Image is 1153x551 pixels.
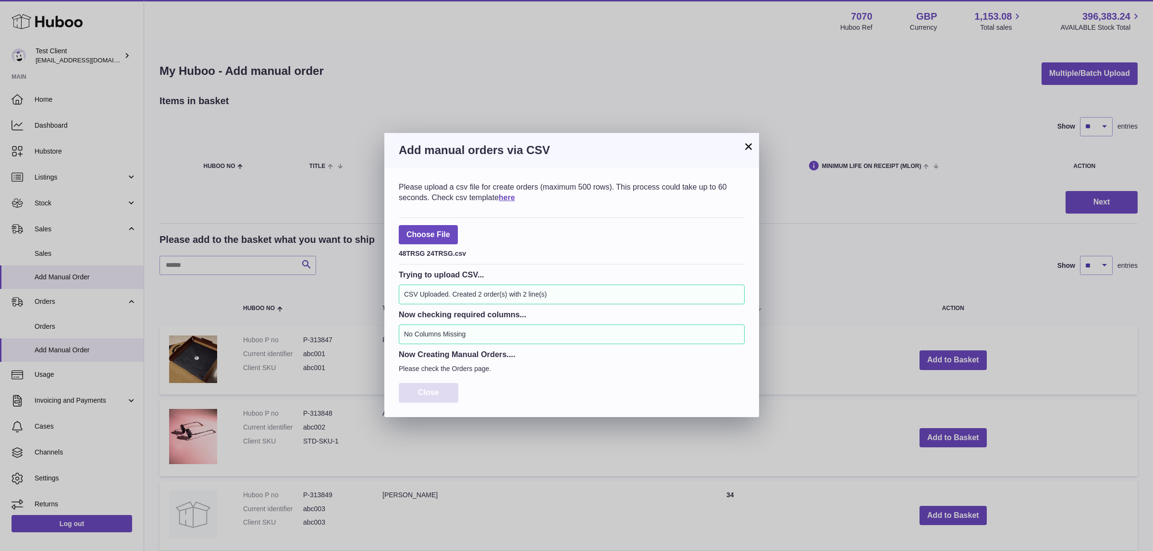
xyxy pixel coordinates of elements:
h3: Trying to upload CSV... [399,269,745,280]
span: Choose File [399,225,458,245]
div: No Columns Missing [399,324,745,344]
button: × [743,141,754,152]
p: Please check the Orders page. [399,364,745,373]
h3: Now checking required columns... [399,309,745,320]
button: Close [399,383,458,403]
h3: Now Creating Manual Orders.... [399,349,745,359]
div: 48TRSG 24TRSG.csv [399,247,745,258]
h3: Add manual orders via CSV [399,143,745,158]
a: here [499,193,515,202]
span: Close [418,388,439,396]
div: CSV Uploaded. Created 2 order(s) with 2 line(s) [399,285,745,304]
div: Please upload a csv file for create orders (maximum 500 rows). This process could take up to 60 s... [399,182,745,203]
